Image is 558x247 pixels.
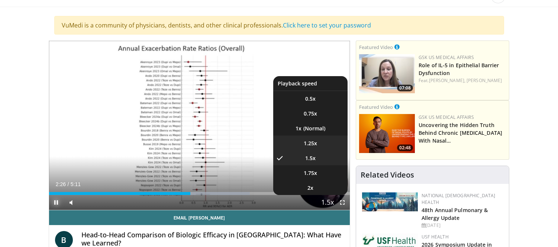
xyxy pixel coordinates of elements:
[68,181,69,187] span: /
[359,104,393,110] small: Featured Video
[71,181,81,187] span: 5:11
[422,222,503,229] div: [DATE]
[54,16,504,35] div: VuMedi is a community of physicians, dentists, and other clinical professionals.
[305,95,316,103] span: 0.5x
[361,170,414,179] h4: Related Videos
[82,231,344,247] h4: Head-to-Head Comparison of Biologic Efficacy in [GEOGRAPHIC_DATA]: What Have we Learned?
[335,195,350,210] button: Fullscreen
[359,114,415,153] img: d04c7a51-d4f2-46f9-936f-c139d13e7fbe.png.150x105_q85_crop-smart_upscale.png
[359,114,415,153] a: 02:48
[49,195,64,210] button: Pause
[49,41,350,210] video-js: Video Player
[467,77,502,84] a: [PERSON_NAME]
[296,125,301,132] span: 1x
[419,121,502,144] a: Uncovering the Hidden Truth Behind Chronic [MEDICAL_DATA] With Nasal…
[362,192,418,211] img: b90f5d12-84c1-472e-b843-5cad6c7ef911.jpg.150x105_q85_autocrop_double_scale_upscale_version-0.2.jpg
[64,195,79,210] button: Mute
[304,169,317,177] span: 1.75x
[305,155,316,162] span: 1.5x
[419,77,506,84] div: Feat.
[419,54,474,61] a: GSK US Medical Affairs
[422,192,496,205] a: National [DEMOGRAPHIC_DATA] Health
[397,85,413,91] span: 07:08
[307,184,313,192] span: 2x
[320,195,335,210] button: Playback Rate
[49,192,350,195] div: Progress Bar
[419,114,474,120] a: GSK US Medical Affairs
[422,207,488,221] a: 48th Annual Pulmonary & Allergy Update
[283,21,371,29] a: Click here to set your password
[49,210,350,225] a: Email [PERSON_NAME]
[304,110,317,117] span: 0.75x
[56,181,66,187] span: 2:26
[359,44,393,51] small: Featured Video
[359,54,415,93] a: 07:08
[304,140,317,147] span: 1.25x
[429,77,465,84] a: [PERSON_NAME],
[359,54,415,93] img: 83368e75-cbec-4bae-ae28-7281c4be03a9.png.150x105_q85_crop-smart_upscale.jpg
[419,62,499,77] a: Role of IL-5 in Epithelial Barrier Dysfunction
[422,234,449,240] a: USF Health
[397,144,413,151] span: 02:48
